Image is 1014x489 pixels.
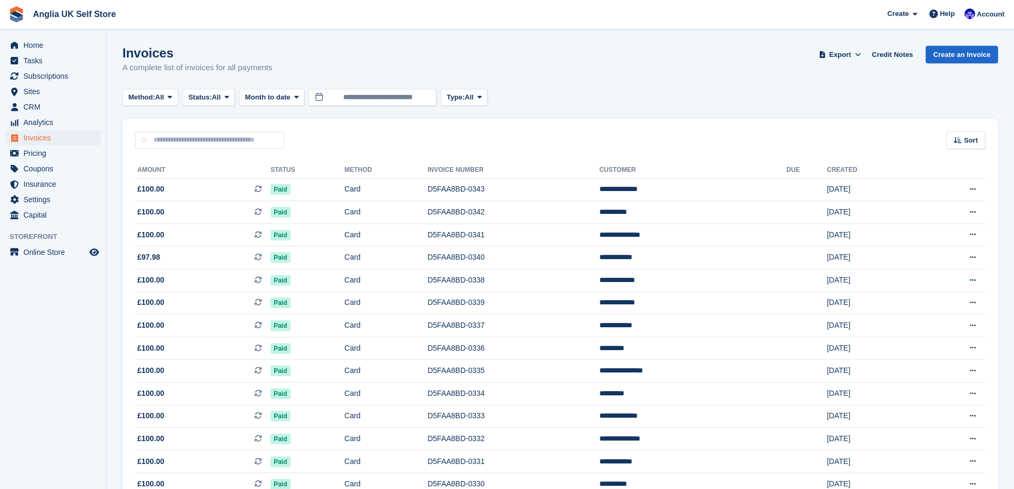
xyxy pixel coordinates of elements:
[23,146,87,161] span: Pricing
[827,337,918,360] td: [DATE]
[137,388,164,399] span: £100.00
[270,162,344,179] th: Status
[270,297,290,308] span: Paid
[427,337,599,360] td: D5FAA8BD-0336
[786,162,827,179] th: Due
[122,62,273,74] p: A complete list of invoices for all payments
[23,115,87,130] span: Analytics
[270,184,290,195] span: Paid
[5,130,101,145] a: menu
[344,360,427,383] td: Card
[827,314,918,337] td: [DATE]
[427,162,599,179] th: Invoice Number
[827,178,918,201] td: [DATE]
[23,161,87,176] span: Coupons
[23,84,87,99] span: Sites
[427,383,599,405] td: D5FAA8BD-0334
[23,53,87,68] span: Tasks
[344,201,427,224] td: Card
[270,275,290,286] span: Paid
[137,410,164,421] span: £100.00
[5,192,101,207] a: menu
[344,383,427,405] td: Card
[977,9,1004,20] span: Account
[137,184,164,195] span: £100.00
[5,208,101,222] a: menu
[88,246,101,259] a: Preview store
[239,89,304,106] button: Month to date
[135,162,270,179] th: Amount
[23,130,87,145] span: Invoices
[344,269,427,292] td: Card
[427,450,599,473] td: D5FAA8BD-0331
[344,450,427,473] td: Card
[829,49,851,60] span: Export
[270,252,290,263] span: Paid
[270,320,290,331] span: Paid
[29,5,120,23] a: Anglia UK Self Store
[5,245,101,260] a: menu
[344,428,427,451] td: Card
[5,69,101,84] a: menu
[5,100,101,114] a: menu
[427,314,599,337] td: D5FAA8BD-0337
[427,246,599,269] td: D5FAA8BD-0340
[10,231,106,242] span: Storefront
[827,162,918,179] th: Created
[270,388,290,399] span: Paid
[427,269,599,292] td: D5FAA8BD-0338
[827,223,918,246] td: [DATE]
[827,360,918,383] td: [DATE]
[827,269,918,292] td: [DATE]
[427,292,599,314] td: D5FAA8BD-0339
[270,457,290,467] span: Paid
[9,6,24,22] img: stora-icon-8386f47178a22dfd0bd8f6a31ec36ba5ce8667c1dd55bd0f319d3a0aa187defe.svg
[155,92,164,103] span: All
[827,428,918,451] td: [DATE]
[827,383,918,405] td: [DATE]
[427,223,599,246] td: D5FAA8BD-0341
[137,456,164,467] span: £100.00
[887,9,909,19] span: Create
[23,245,87,260] span: Online Store
[128,92,155,103] span: Method:
[137,206,164,218] span: £100.00
[23,208,87,222] span: Capital
[212,92,221,103] span: All
[245,92,290,103] span: Month to date
[5,177,101,192] a: menu
[122,46,273,60] h1: Invoices
[344,162,427,179] th: Method
[23,38,87,53] span: Home
[5,84,101,99] a: menu
[344,223,427,246] td: Card
[447,92,465,103] span: Type:
[5,146,101,161] a: menu
[137,297,164,308] span: £100.00
[270,230,290,241] span: Paid
[427,178,599,201] td: D5FAA8BD-0343
[344,314,427,337] td: Card
[344,405,427,428] td: Card
[23,177,87,192] span: Insurance
[5,38,101,53] a: menu
[188,92,212,103] span: Status:
[427,428,599,451] td: D5FAA8BD-0332
[827,405,918,428] td: [DATE]
[344,337,427,360] td: Card
[827,450,918,473] td: [DATE]
[344,292,427,314] td: Card
[465,92,474,103] span: All
[427,360,599,383] td: D5FAA8BD-0335
[270,207,290,218] span: Paid
[5,53,101,68] a: menu
[827,246,918,269] td: [DATE]
[5,115,101,130] a: menu
[964,9,975,19] img: Lewis Scotney
[23,69,87,84] span: Subscriptions
[183,89,235,106] button: Status: All
[270,411,290,421] span: Paid
[5,161,101,176] a: menu
[827,201,918,224] td: [DATE]
[23,100,87,114] span: CRM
